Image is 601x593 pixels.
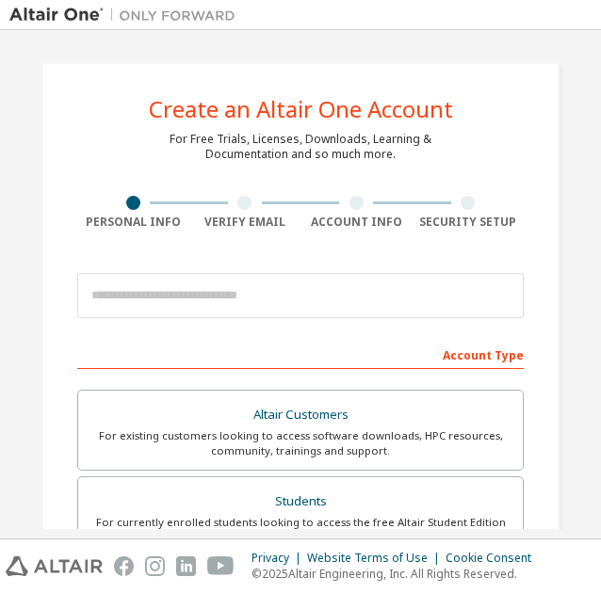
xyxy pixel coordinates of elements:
[6,556,103,576] img: altair_logo.svg
[189,215,301,230] div: Verify Email
[145,556,165,576] img: instagram.svg
[89,428,512,458] div: For existing customers looking to access software downloads, HPC resources, community, trainings ...
[89,402,512,428] div: Altair Customers
[176,556,196,576] img: linkedin.svg
[252,566,543,582] p: © 2025 Altair Engineering, Inc. All Rights Reserved.
[77,215,189,230] div: Personal Info
[307,551,446,566] div: Website Terms of Use
[89,489,512,515] div: Students
[413,215,525,230] div: Security Setup
[446,551,543,566] div: Cookie Consent
[114,556,134,576] img: facebook.svg
[207,556,235,576] img: youtube.svg
[77,339,524,369] div: Account Type
[252,551,307,566] div: Privacy
[89,515,512,545] div: For currently enrolled students looking to access the free Altair Student Edition bundle and all ...
[149,98,453,120] div: Create an Altair One Account
[170,132,431,162] div: For Free Trials, Licenses, Downloads, Learning & Documentation and so much more.
[9,6,245,24] img: Altair One
[300,215,413,230] div: Account Info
